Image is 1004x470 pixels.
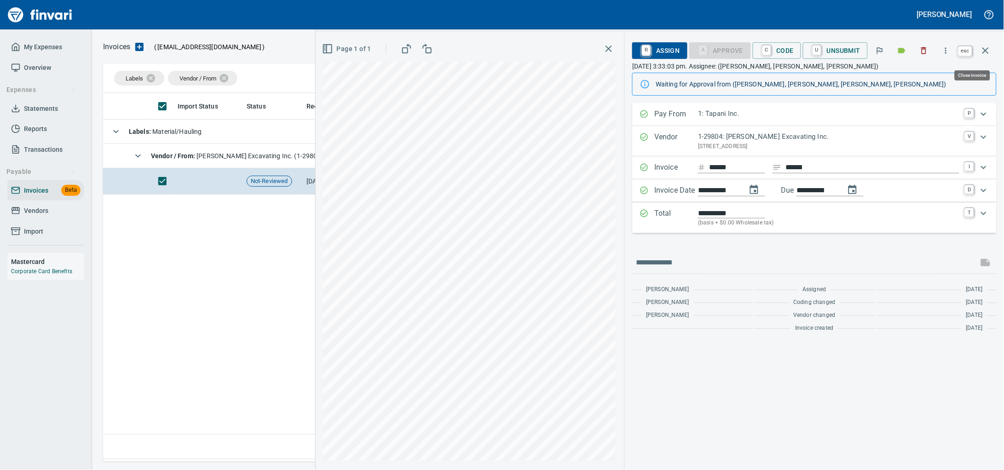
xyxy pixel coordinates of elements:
[7,37,84,57] a: My Expenses
[156,42,262,52] span: [EMAIL_ADDRESS][DOMAIN_NAME]
[6,4,75,26] img: Finvari
[7,139,84,160] a: Transactions
[3,81,80,98] button: Expenses
[975,252,997,274] span: This records your message into the invoice and notifies anyone mentioned
[870,40,890,61] button: Flag
[632,42,687,59] button: RAssign
[130,41,149,52] button: Upload an Invoice
[306,101,346,112] span: Received
[24,62,51,74] span: Overview
[24,123,47,135] span: Reports
[793,311,835,320] span: Vendor changed
[168,71,237,86] div: Vendor / From
[810,43,860,58] span: Unsubmit
[654,185,698,197] p: Invoice Date
[753,42,802,59] button: CCode
[803,285,826,294] span: Assigned
[129,128,152,135] strong: Labels :
[114,71,164,86] div: Labels
[958,46,972,56] a: esc
[247,177,292,186] span: Not-Reviewed
[7,57,84,78] a: Overview
[3,163,80,180] button: Payable
[965,109,974,118] a: P
[966,285,983,294] span: [DATE]
[698,142,959,151] p: [STREET_ADDRESS]
[7,180,84,201] a: InvoicesBeta
[640,43,680,58] span: Assign
[303,168,353,195] td: [DATE]
[247,101,278,112] span: Status
[129,128,202,135] span: Material/Hauling
[966,324,983,333] span: [DATE]
[324,43,371,55] span: Page 1 of 1
[7,98,84,119] a: Statements
[247,101,266,112] span: Status
[654,109,698,120] p: Pay From
[151,152,323,160] span: [PERSON_NAME] Excavating Inc. (1-29804)
[126,75,143,82] span: Labels
[654,132,698,151] p: Vendor
[24,185,48,196] span: Invoices
[103,41,130,52] p: Invoices
[7,119,84,139] a: Reports
[689,46,751,54] div: Coding Required
[24,226,43,237] span: Import
[7,201,84,221] a: Vendors
[917,10,972,19] h5: [PERSON_NAME]
[965,185,974,194] a: D
[793,298,835,307] span: Coding changed
[11,257,84,267] h6: Mastercard
[6,84,76,96] span: Expenses
[24,205,48,217] span: Vendors
[149,42,265,52] p: ( )
[103,41,130,52] nav: breadcrumb
[760,43,794,58] span: Code
[178,101,230,112] span: Import Status
[698,162,705,173] svg: Invoice number
[632,179,997,202] div: Expand
[632,62,997,71] p: [DATE] 3:33:03 pm. Assignee: ([PERSON_NAME], [PERSON_NAME], [PERSON_NAME])
[7,221,84,242] a: Import
[698,109,959,119] p: 1: Tapani Inc.
[178,101,218,112] span: Import Status
[656,76,989,92] div: Waiting for Approval from ([PERSON_NAME], [PERSON_NAME], [PERSON_NAME], [PERSON_NAME])
[965,132,974,141] a: V
[698,132,959,142] p: 1-29804: [PERSON_NAME] Excavating Inc.
[6,166,76,178] span: Payable
[966,311,983,320] span: [DATE]
[646,311,689,320] span: [PERSON_NAME]
[151,152,196,160] strong: Vendor / From :
[632,156,997,179] div: Expand
[966,298,983,307] span: [DATE]
[698,218,959,228] p: (basis + $0.00 Wholesale tax)
[795,324,834,333] span: Invoice created
[646,298,689,307] span: [PERSON_NAME]
[842,179,864,201] button: change due date
[813,45,821,55] a: U
[654,162,698,174] p: Invoice
[24,41,62,53] span: My Expenses
[320,40,375,57] button: Page 1 of 1
[632,103,997,126] div: Expand
[61,185,81,195] span: Beta
[24,103,58,115] span: Statements
[781,185,825,196] p: Due
[646,285,689,294] span: [PERSON_NAME]
[773,163,782,172] svg: Invoice description
[965,208,974,217] a: T
[632,202,997,233] div: Expand
[179,75,216,82] span: Vendor / From
[24,144,63,155] span: Transactions
[803,42,868,59] button: UUnsubmit
[915,7,975,22] button: [PERSON_NAME]
[306,101,334,112] span: Received
[743,179,765,201] button: change date
[965,162,974,171] a: I
[654,208,698,228] p: Total
[642,45,651,55] a: R
[11,268,72,275] a: Corporate Card Benefits
[632,126,997,156] div: Expand
[762,45,771,55] a: C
